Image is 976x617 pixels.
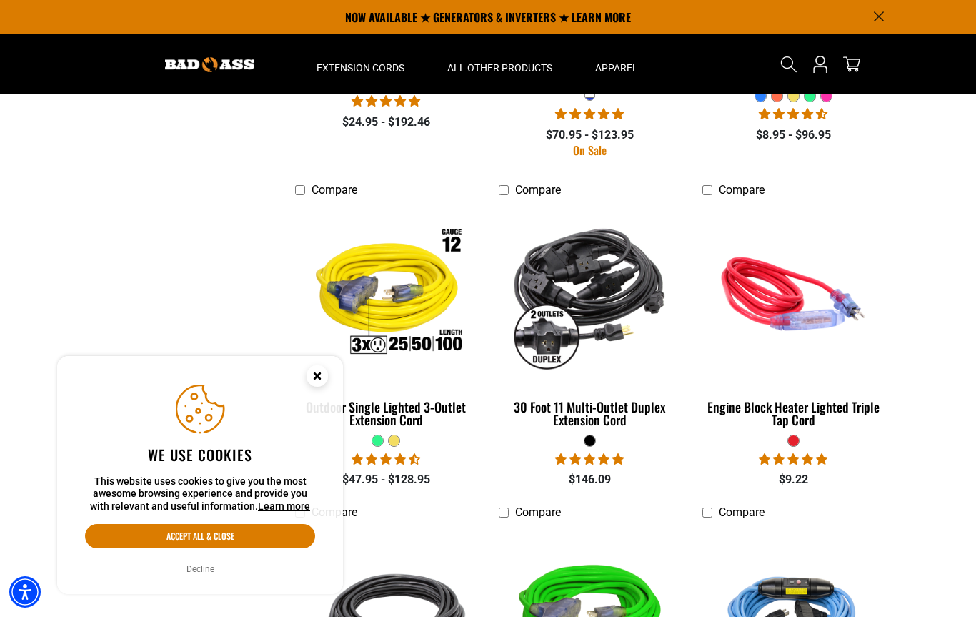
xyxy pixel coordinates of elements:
[840,56,863,73] a: cart
[499,211,679,375] img: black
[759,453,827,466] span: 5.00 stars
[777,53,800,76] summary: Search
[295,204,477,435] a: Outdoor Single Lighted 3-Outlet Extension Cord Outdoor Single Lighted 3-Outlet Extension Cord
[352,94,420,108] span: 5.00 stars
[426,34,574,94] summary: All Other Products
[447,61,552,74] span: All Other Products
[295,114,477,131] div: $24.95 - $192.46
[182,562,219,576] button: Decline
[297,211,477,375] img: Outdoor Single Lighted 3-Outlet Extension Cord
[702,471,885,488] div: $9.22
[702,127,885,144] div: $8.95 - $96.95
[555,107,624,121] span: 4.95 stars
[595,61,638,74] span: Apparel
[499,471,681,488] div: $146.09
[759,107,827,121] span: 4.33 stars
[312,183,357,197] span: Compare
[702,204,885,435] a: red Engine Block Heater Lighted Triple Tap Cord
[809,34,832,94] a: Open this option
[574,34,659,94] summary: Apparel
[719,183,765,197] span: Compare
[85,475,315,513] p: This website uses cookies to give you the most awesome browsing experience and provide you with r...
[292,356,343,400] button: Close this option
[703,211,883,375] img: red
[9,576,41,608] div: Accessibility Menu
[719,505,765,519] span: Compare
[555,453,624,466] span: 5.00 stars
[295,34,426,94] summary: Extension Cords
[352,453,420,466] span: 4.64 stars
[85,445,315,464] h2: We use cookies
[85,524,315,548] button: Accept all & close
[258,500,310,512] a: This website uses cookies to give you the most awesome browsing experience and provide you with r...
[499,400,681,426] div: 30 Foot 11 Multi-Outlet Duplex Extension Cord
[57,356,343,595] aside: Cookie Consent
[165,57,254,72] img: Bad Ass Extension Cords
[317,61,404,74] span: Extension Cords
[515,183,561,197] span: Compare
[515,505,561,519] span: Compare
[499,127,681,144] div: $70.95 - $123.95
[499,204,681,435] a: black 30 Foot 11 Multi-Outlet Duplex Extension Cord
[295,471,477,488] div: $47.95 - $128.95
[702,400,885,426] div: Engine Block Heater Lighted Triple Tap Cord
[499,144,681,156] div: On Sale
[295,400,477,426] div: Outdoor Single Lighted 3-Outlet Extension Cord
